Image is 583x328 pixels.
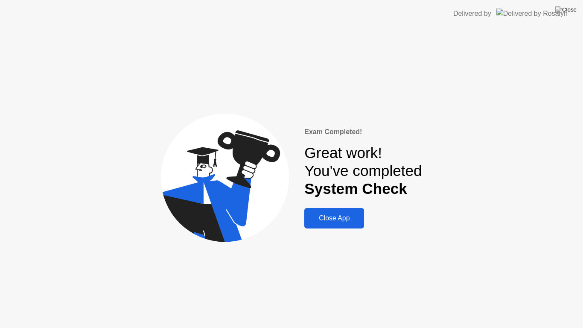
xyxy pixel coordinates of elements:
div: Great work! You've completed [304,144,422,198]
button: Close App [304,208,364,228]
div: Delivered by [453,9,491,19]
div: Exam Completed! [304,127,422,137]
img: Delivered by Rosalyn [496,9,568,18]
img: Close [555,6,577,13]
b: System Check [304,180,407,197]
div: Close App [307,214,361,222]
